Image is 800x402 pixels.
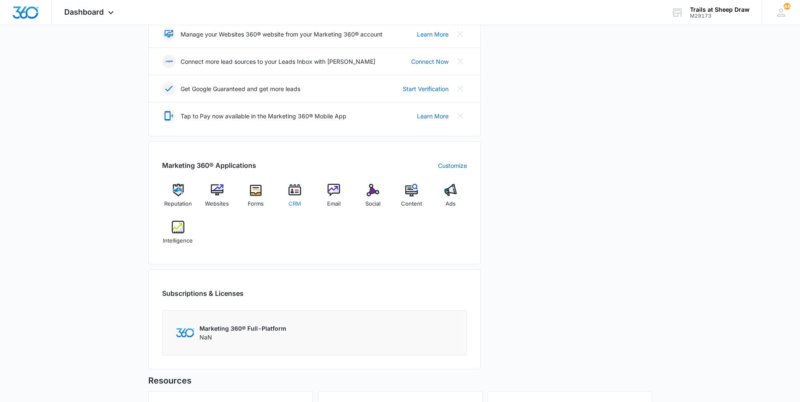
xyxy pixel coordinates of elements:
div: NaN [199,324,286,342]
a: Forms [240,184,272,214]
img: Marketing 360 Logo [176,328,194,337]
a: Content [396,184,428,214]
span: 44 [784,3,790,10]
button: Close [454,109,467,123]
h2: Subscriptions & Licenses [162,288,244,298]
h2: Marketing 360® Applications [162,160,256,170]
span: CRM [289,200,301,208]
a: Email [318,184,350,214]
a: Customize [438,161,467,170]
span: Reputation [164,200,192,208]
a: Ads [435,184,467,214]
div: notifications count [784,3,790,10]
span: Content [401,200,422,208]
span: Forms [248,200,264,208]
p: Get Google Guaranteed and get more leads [181,84,300,93]
a: Learn More [417,112,449,120]
a: Learn More [417,30,449,39]
div: account id [690,13,750,19]
p: Connect more lead sources to your Leads Inbox with [PERSON_NAME] [181,57,375,66]
div: account name [690,6,750,13]
a: Connect Now [411,57,449,66]
span: Social [365,200,380,208]
span: Websites [205,200,229,208]
p: Manage your Websites 360® website from your Marketing 360® account [181,30,383,39]
span: Ads [446,200,456,208]
p: Tap to Pay now available in the Marketing 360® Mobile App [181,112,346,120]
span: Email [327,200,341,208]
p: Marketing 360® Full-Platform [199,324,286,333]
span: Intelligence [163,237,193,245]
span: Dashboard [64,8,104,16]
a: Intelligence [162,221,194,251]
a: Start Verification [403,84,449,93]
a: Websites [201,184,233,214]
button: Close [454,55,467,68]
a: Reputation [162,184,194,214]
h5: Resources [148,374,652,387]
a: Social [357,184,389,214]
a: CRM [279,184,311,214]
button: Close [454,82,467,95]
button: Close [454,27,467,41]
